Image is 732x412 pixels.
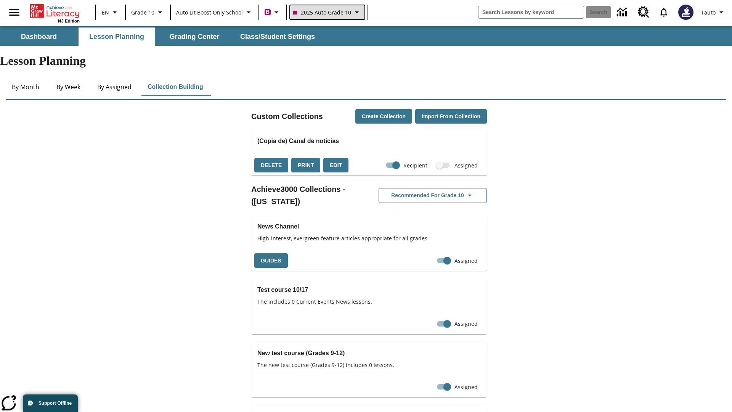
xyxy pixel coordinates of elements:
[257,221,481,232] h3: News Channel
[257,234,481,242] span: High-interest, evergreen feature articles appropriate for all grades
[257,361,481,369] span: The new test course (Grades 9-12) includes 0 lessons.
[254,253,288,268] button: Guides
[257,136,481,146] h3: (Copia de) Canal de noticias
[454,257,478,265] span: Assigned
[30,3,80,23] div: Home
[91,78,138,96] button: By Assigned
[674,2,698,22] button: Select a new avatar
[251,183,369,208] h2: Achieve3000 Collections - ([US_STATE])
[355,109,412,124] button: Create Collection
[251,110,323,122] h2: Custom Collections
[654,2,674,22] a: Notifications
[266,7,270,17] span: B
[141,78,209,96] button: Collection Building
[257,285,481,295] h3: Test course 10/17
[156,27,233,46] button: Grading Center
[698,5,729,19] button: Profile/Settings
[39,401,72,406] span: Support Offline
[454,161,478,169] span: Assigned
[293,8,351,16] span: 2025 Auto Grade 10
[415,109,487,124] button: Import from Collection
[58,19,80,23] span: NJ Edition
[454,383,478,391] span: Assigned
[257,298,481,306] span: The includes 0 Current Events News lessons.
[701,8,716,16] span: Tauto
[3,1,26,24] button: Open side menu
[131,8,154,16] span: Grade 10
[30,3,80,19] a: Home
[79,27,155,46] button: Lesson Planning
[23,394,78,412] button: Support Offline
[176,8,243,16] span: Auto Lit Boost only School
[1,27,77,46] button: Dashboard
[234,27,321,46] button: Class/Student Settings
[291,158,320,173] button: Print, will open in a new window
[678,5,693,20] img: Avatar
[98,5,123,19] button: Language: EN, Select a language
[6,78,45,96] button: By Month
[102,8,109,16] span: EN
[612,2,633,23] a: Data Center
[254,158,288,173] button: Delete
[403,161,427,169] span: Recipient
[633,2,654,23] a: Resource Center, Will open in new tab
[257,348,481,359] h3: New test course (Grades 9-12)
[128,5,168,19] button: Grade: Grade 10, Select a grade
[454,320,478,328] span: Assigned
[289,5,365,20] button: Class: 2025 Auto Grade 10, Select your class
[323,158,348,173] button: Edit
[478,6,584,18] input: search field
[173,5,256,19] button: School: Auto Lit Boost only School, Select your school
[262,5,284,19] button: Boost Class color is violet red. Change class color
[379,188,487,203] button: Recommended for Grade 10
[49,78,87,96] button: By Week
